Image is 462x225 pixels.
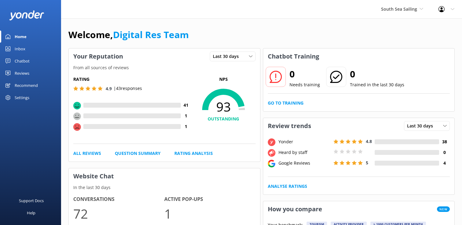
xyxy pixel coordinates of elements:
[439,138,450,145] h4: 38
[27,207,35,219] div: Help
[437,206,450,212] span: New
[69,64,260,71] p: From all sources of reviews
[366,160,368,166] span: 5
[213,53,242,60] span: Last 30 days
[15,43,25,55] div: Inbox
[289,81,320,88] p: Needs training
[366,138,372,144] span: 4.8
[164,195,255,203] h4: Active Pop-ups
[68,27,189,42] h1: Welcome,
[9,10,44,20] img: yonder-white-logo.png
[181,102,191,109] h4: 41
[191,116,256,122] h4: OUTSTANDING
[263,118,316,134] h3: Review trends
[15,91,29,104] div: Settings
[277,160,332,166] div: Google Reviews
[15,30,27,43] div: Home
[73,195,164,203] h4: Conversations
[289,67,320,81] h2: 0
[69,168,260,184] h3: Website Chat
[73,76,191,83] h5: Rating
[15,67,29,79] div: Reviews
[69,184,260,191] p: In the last 30 days
[439,149,450,156] h4: 0
[263,201,327,217] h3: How you compare
[73,203,164,224] p: 72
[106,86,112,91] span: 4.9
[115,150,161,157] a: Question Summary
[191,76,256,83] p: NPS
[350,67,404,81] h2: 0
[15,79,38,91] div: Recommend
[164,203,255,224] p: 1
[113,28,189,41] a: Digital Res Team
[19,195,44,207] div: Support Docs
[69,48,128,64] h3: Your Reputation
[181,123,191,130] h4: 1
[263,48,324,64] h3: Chatbot Training
[381,6,417,12] span: South Sea Sailing
[15,55,30,67] div: Chatbot
[73,150,101,157] a: All Reviews
[268,100,304,106] a: Go to Training
[114,85,142,92] p: | 43 responses
[277,138,332,145] div: Yonder
[191,99,256,114] span: 93
[181,112,191,119] h4: 1
[268,183,307,190] a: Analyse Ratings
[350,81,404,88] p: Trained in the last 30 days
[439,160,450,166] h4: 4
[277,149,332,156] div: Heard by staff
[407,123,437,129] span: Last 30 days
[174,150,213,157] a: Rating Analysis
